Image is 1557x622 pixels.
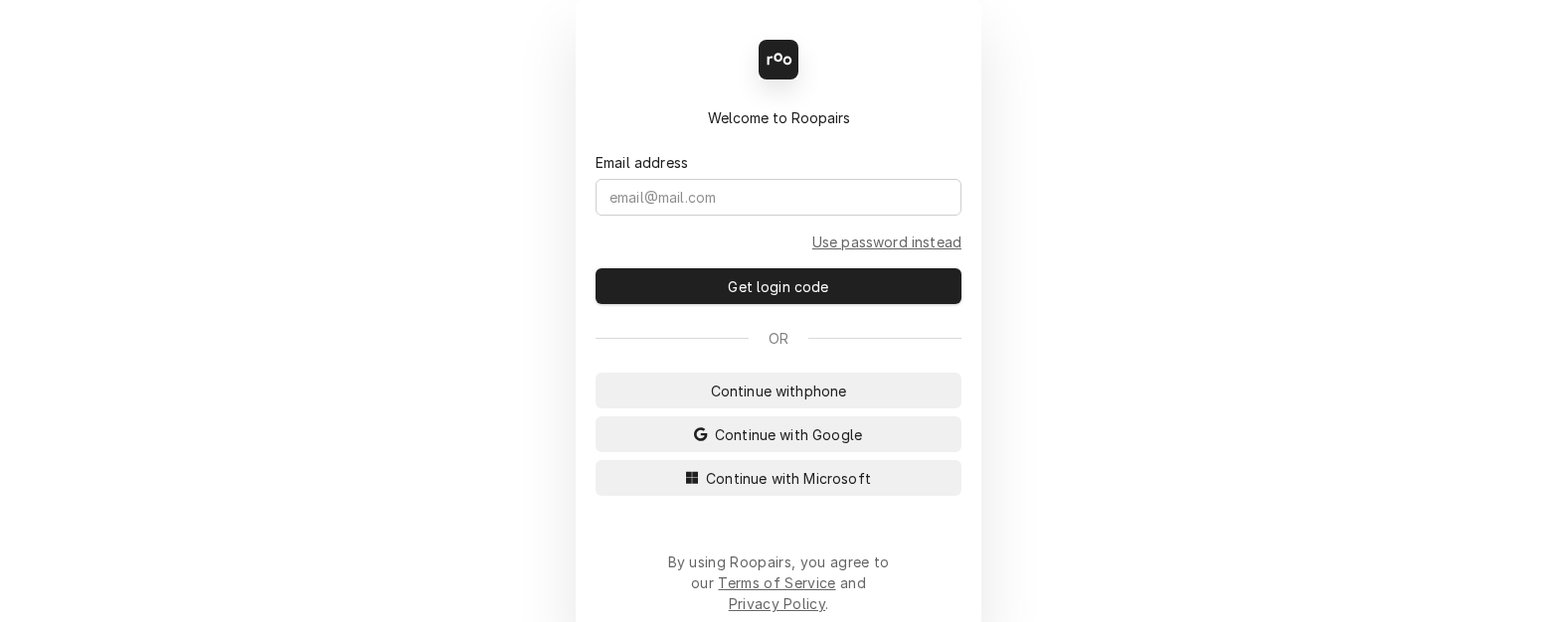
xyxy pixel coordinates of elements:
div: By using Roopairs, you agree to our and . [667,551,890,614]
button: Get login code [596,268,961,304]
span: Continue with phone [707,381,851,401]
span: Continue with Google [711,424,866,445]
label: Email address [596,152,688,173]
div: Or [596,328,961,349]
a: Go to Email and password form [812,232,961,252]
a: Privacy Policy [729,595,825,612]
button: Continue with Microsoft [596,460,961,496]
button: Continue with Google [596,416,961,452]
span: Get login code [724,276,832,297]
span: Continue with Microsoft [702,468,875,489]
div: Welcome to Roopairs [596,107,961,128]
input: email@mail.com [596,179,961,216]
button: Continue withphone [596,373,961,408]
a: Terms of Service [718,574,835,591]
